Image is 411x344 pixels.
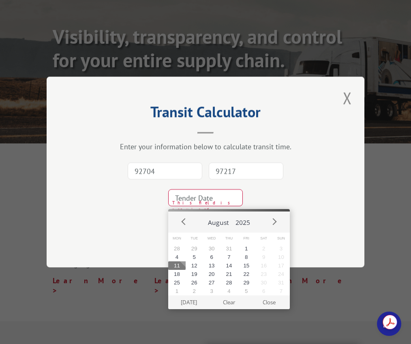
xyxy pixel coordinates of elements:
[272,244,290,253] button: 3
[186,270,203,278] button: 19
[220,261,238,270] button: 14
[238,253,255,261] button: 8
[186,278,203,287] button: 26
[255,253,272,261] button: 9
[255,278,272,287] button: 30
[205,212,232,230] button: August
[220,287,238,295] button: 4
[203,270,220,278] button: 20
[255,287,272,295] button: 6
[238,261,255,270] button: 15
[87,142,324,151] div: Enter your information below to calculate transit time.
[203,233,220,244] span: Wed
[255,261,272,270] button: 16
[203,287,220,295] button: 3
[272,270,290,278] button: 24
[220,253,238,261] button: 7
[186,261,203,270] button: 12
[220,244,238,253] button: 31
[186,287,203,295] button: 2
[209,162,283,179] input: Dest. Zip
[186,233,203,244] span: Tue
[232,212,253,230] button: 2025
[172,199,243,213] span: This field is required
[272,278,290,287] button: 31
[203,253,220,261] button: 6
[178,215,190,227] button: Prev
[220,270,238,278] button: 21
[209,295,249,309] button: Clear
[272,233,290,244] span: Sun
[377,312,401,336] a: Open chat
[268,215,280,227] button: Next
[255,270,272,278] button: 23
[168,278,186,287] button: 25
[169,295,209,309] button: [DATE]
[238,233,255,244] span: Fri
[87,106,324,122] h2: Transit Calculator
[238,278,255,287] button: 29
[238,270,255,278] button: 22
[249,295,289,309] button: Close
[272,253,290,261] button: 10
[255,233,272,244] span: Sat
[186,244,203,253] button: 29
[168,233,186,244] span: Mon
[220,278,238,287] button: 28
[238,287,255,295] button: 5
[238,244,255,253] button: 1
[168,261,186,270] button: 11
[203,244,220,253] button: 30
[186,253,203,261] button: 5
[168,270,186,278] button: 18
[272,287,290,295] button: 7
[168,244,186,253] button: 28
[272,261,290,270] button: 17
[220,233,238,244] span: Thu
[203,261,220,270] button: 13
[168,253,186,261] button: 4
[203,278,220,287] button: 27
[168,189,243,206] input: Tender Date
[255,244,272,253] button: 2
[128,162,202,179] input: Origin Zip
[168,287,186,295] button: 1
[340,87,354,109] button: Close modal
